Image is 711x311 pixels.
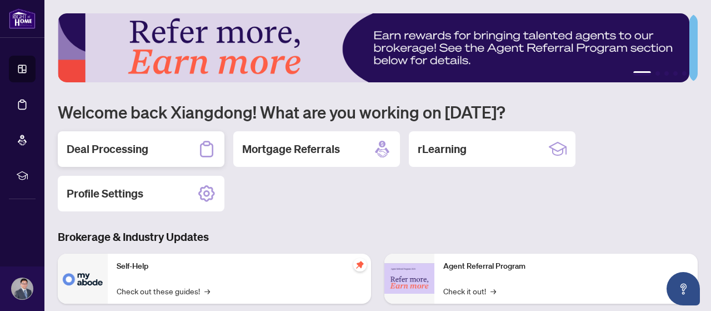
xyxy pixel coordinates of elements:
[204,285,210,297] span: →
[682,71,687,76] button: 5
[58,229,698,245] h3: Brokerage & Industry Updates
[673,71,678,76] button: 4
[58,13,689,82] img: Slide 0
[242,141,340,157] h2: Mortgage Referrals
[490,285,496,297] span: →
[58,254,108,304] img: Self-Help
[117,260,362,273] p: Self-Help
[418,141,467,157] h2: rLearning
[12,278,33,299] img: Profile Icon
[443,285,496,297] a: Check it out!→
[353,258,367,271] span: pushpin
[655,71,660,76] button: 2
[443,260,689,273] p: Agent Referral Program
[9,8,36,29] img: logo
[664,71,669,76] button: 3
[58,101,698,122] h1: Welcome back Xiangdong! What are you working on [DATE]?
[633,71,651,76] button: 1
[67,186,143,201] h2: Profile Settings
[117,285,210,297] a: Check out these guides!→
[67,141,148,157] h2: Deal Processing
[667,272,700,305] button: Open asap
[384,263,434,294] img: Agent Referral Program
